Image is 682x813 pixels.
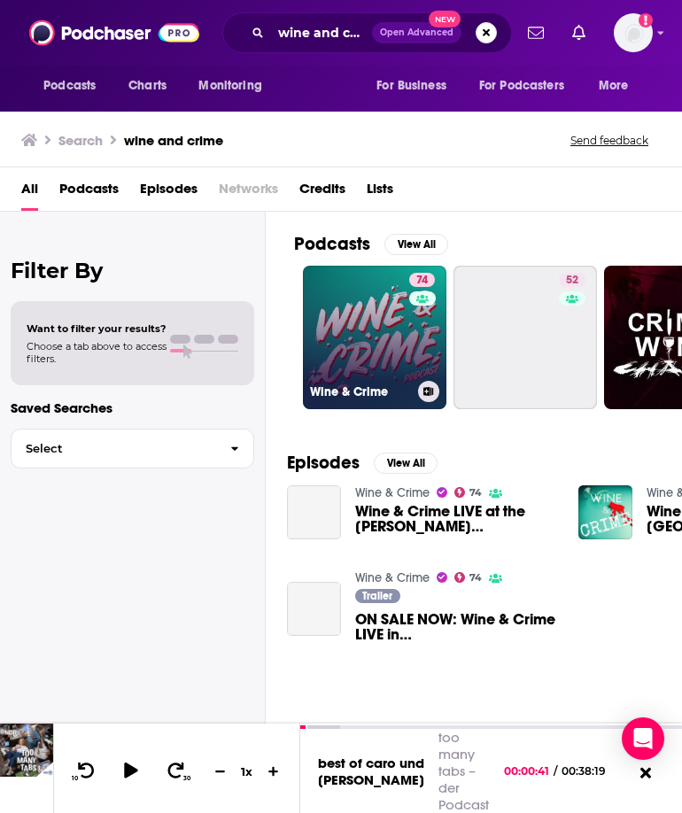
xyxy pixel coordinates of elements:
h2: Filter By [11,258,254,283]
a: Wine & Crime [355,485,430,500]
a: 52 [453,266,597,409]
span: Monitoring [198,74,261,98]
a: too many tabs – der Podcast [438,729,489,813]
span: 74 [469,489,482,497]
svg: Add a profile image [639,13,653,27]
button: open menu [468,69,590,103]
a: Show notifications dropdown [521,18,551,48]
span: Want to filter your results? [27,322,167,335]
button: Send feedback [565,133,654,148]
span: Logged in as rowan.sullivan [614,13,653,52]
a: All [21,174,38,211]
a: Wine & Crime LIVE at the Fitzgerald Theater! [287,485,341,539]
a: Episodes [140,174,198,211]
span: For Podcasters [479,74,564,98]
button: Select [11,429,254,468]
a: 52 [559,273,585,287]
button: open menu [364,69,469,103]
div: Open Intercom Messenger [622,717,664,760]
span: 00:38:19 [557,764,624,778]
span: Trailer [362,591,392,601]
span: Podcasts [43,74,96,98]
a: 74Wine & Crime [303,266,446,409]
button: 30 [160,760,194,782]
a: best of caro und [PERSON_NAME] [318,755,424,788]
span: 30 [183,775,190,782]
img: User Profile [614,13,653,52]
a: Lists [367,174,393,211]
button: Open AdvancedNew [372,22,461,43]
a: ON SALE NOW: Wine & Crime LIVE in Boston | Friday, July 18, 2025 [355,612,557,642]
input: Search podcasts, credits, & more... [271,19,372,47]
h3: wine and crime [124,132,223,149]
h2: Episodes [287,452,360,474]
a: Show notifications dropdown [565,18,593,48]
span: Select [12,443,216,454]
img: Podchaser - Follow, Share and Rate Podcasts [29,16,199,50]
p: Saved Searches [11,399,254,416]
a: 74 [454,487,483,498]
h3: Search [58,132,103,149]
span: More [599,74,629,98]
a: Credits [299,174,345,211]
a: Charts [117,69,177,103]
button: open menu [586,69,651,103]
span: 52 [566,272,578,290]
img: Wine & Crime LIVE in Dallas, TX | Thursday, October 19, 2023 [578,485,632,539]
a: Podcasts [59,174,119,211]
a: EpisodesView All [287,452,438,474]
span: / [554,764,557,778]
button: Show profile menu [614,13,653,52]
button: View All [384,234,448,255]
a: 74 [409,273,435,287]
span: For Business [376,74,446,98]
h2: Podcasts [294,233,370,255]
span: 74 [469,574,482,582]
button: 10 [68,760,102,782]
span: 74 [416,272,428,290]
span: Networks [219,174,278,211]
span: 00:00:41 [504,764,554,778]
button: open menu [186,69,284,103]
h3: Wine & Crime [310,384,411,399]
button: View All [374,453,438,474]
span: 10 [72,775,78,782]
span: Wine & Crime LIVE at the [PERSON_NAME][GEOGRAPHIC_DATA]! [355,504,557,534]
span: New [429,11,461,27]
a: PodcastsView All [294,233,448,255]
div: 1 x [232,764,262,778]
a: Wine & Crime [355,570,430,585]
a: ON SALE NOW: Wine & Crime LIVE in Boston | Friday, July 18, 2025 [287,582,341,636]
span: ON SALE NOW: Wine & Crime LIVE in [GEOGRAPHIC_DATA] | [DATE] [355,612,557,642]
span: Charts [128,74,167,98]
span: Choose a tab above to access filters. [27,340,167,365]
button: open menu [31,69,119,103]
a: 74 [454,572,483,583]
div: Search podcasts, credits, & more... [222,12,512,53]
a: Wine & Crime LIVE at the Fitzgerald Theater! [355,504,557,534]
span: Open Advanced [380,28,453,37]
